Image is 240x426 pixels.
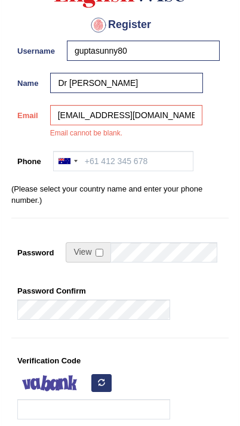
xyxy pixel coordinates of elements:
[11,41,61,57] label: Username
[54,152,81,171] div: Australia: +61
[11,16,229,35] h4: Register
[96,249,103,257] input: Show/Hide Password
[11,280,92,297] label: Password Confirm
[11,73,44,89] label: Name
[11,350,87,366] label: Verification Code
[53,151,193,171] input: +61 412 345 678
[11,242,60,258] label: Password
[11,151,47,167] label: Phone
[11,105,44,121] label: Email
[11,183,229,206] p: (Please select your country name and enter your phone number.)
